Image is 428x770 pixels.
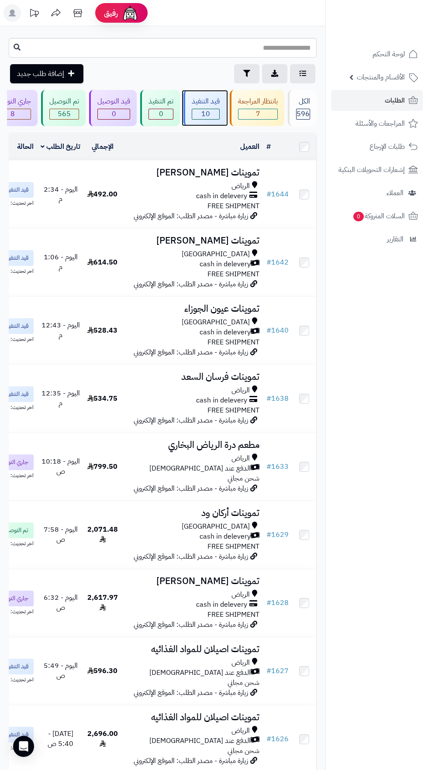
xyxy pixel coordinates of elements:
[192,109,219,119] span: 10
[387,187,404,199] span: العملاء
[297,109,310,119] span: 596
[13,736,34,757] div: Open Intercom Messenger
[266,325,289,336] a: #1640
[266,461,289,472] a: #1633
[182,317,250,327] span: [GEOGRAPHIC_DATA]
[182,249,250,259] span: [GEOGRAPHIC_DATA]
[149,464,251,474] span: الدفع عند [DEMOGRAPHIC_DATA]
[149,109,173,119] div: 0
[331,90,423,111] a: الطلبات
[266,734,289,744] a: #1626
[134,687,248,698] span: زيارة مباشرة - مصدر الطلب: الموقع الإلكتروني
[369,141,405,153] span: طلبات الإرجاع
[356,117,405,130] span: المراجعات والأسئلة
[92,141,114,152] a: الإجمالي
[266,141,271,152] a: #
[266,393,271,404] span: #
[134,756,248,766] span: زيارة مباشرة - مصدر الطلب: الموقع الإلكتروني
[266,529,271,540] span: #
[23,4,45,24] a: تحديثات المنصة
[331,229,423,250] a: التقارير
[87,666,117,676] span: 596.30
[338,164,405,176] span: إشعارات التحويلات البنكية
[134,279,248,289] span: زيارة مباشرة - مصدر الطلب: الموقع الإلكتروني
[266,529,289,540] a: #1629
[44,524,78,545] span: اليوم - 7:58 ص
[331,159,423,180] a: إشعارات التحويلات البنكية
[87,461,117,472] span: 799.50
[331,182,423,203] a: العملاء
[125,372,259,382] h3: تموينات فرسان السعد
[125,440,259,450] h3: مطعم درة الرياض البخاري
[6,390,28,399] span: قيد التنفيذ
[192,96,220,107] div: قيد التنفيذ
[266,734,271,744] span: #
[134,211,248,221] span: زيارة مباشرة - مصدر الطلب: الموقع الإلكتروني
[41,320,80,340] span: اليوم - 12:43 م
[87,524,118,545] span: 2,071.48
[87,90,138,126] a: قيد التوصيل 0
[228,677,259,688] span: شحن مجاني
[6,322,28,330] span: قيد التنفيذ
[200,259,251,269] span: cash in delevery
[266,325,271,336] span: #
[134,483,248,494] span: زيارة مباشرة - مصدر الطلب: الموقع الإلكتروني
[238,96,278,107] div: بانتظار المراجعة
[266,257,271,268] span: #
[3,526,28,535] span: تم التوصيل
[87,729,118,749] span: 2,696.00
[87,393,117,404] span: 534.75
[6,186,28,194] span: قيد التنفيذ
[266,393,289,404] a: #1638
[238,109,277,119] span: 7
[148,96,173,107] div: تم التنفيذ
[369,24,420,43] img: logo-2.png
[266,598,289,608] a: #1628
[134,347,248,357] span: زيارة مباشرة - مصدر الطلب: الموقع الإلكتروني
[373,48,405,60] span: لوحة التحكم
[41,388,80,409] span: اليوم - 12:35 م
[87,325,117,336] span: 528.43
[286,90,318,126] a: الكل596
[331,206,423,227] a: السلات المتروكة0
[331,44,423,65] a: لوحة التحكم
[6,662,28,671] span: قيد التنفيذ
[207,541,259,552] span: FREE SHIPMENT
[125,712,259,722] h3: تموينات اصيلان للمواد الغذائيه
[125,304,259,314] h3: تموينات عيون الجوزاء
[228,473,259,484] span: شحن مجاني
[44,592,78,613] span: اليوم - 6:32 ص
[121,4,139,22] img: ai-face.png
[48,729,73,749] span: [DATE] - 5:40 ص
[266,598,271,608] span: #
[228,746,259,756] span: شحن مجاني
[196,191,247,201] span: cash in delevery
[134,415,248,426] span: زيارة مباشرة - مصدر الطلب: الموقع الإلكتروني
[87,257,117,268] span: 614.50
[352,210,405,222] span: السلات المتروكة
[125,508,259,518] h3: تموينات أركان ود
[228,90,286,126] a: بانتظار المراجعة 7
[125,236,259,246] h3: تموينات [PERSON_NAME]
[200,532,251,542] span: cash in delevery
[98,109,130,119] span: 0
[97,96,130,107] div: قيد التوصيل
[207,201,259,211] span: FREE SHIPMENT
[125,576,259,586] h3: تموينات [PERSON_NAME]
[50,109,79,119] div: 565
[231,658,250,668] span: الرياض
[231,454,250,464] span: الرياض
[149,736,251,746] span: الدفع عند [DEMOGRAPHIC_DATA]
[385,94,405,107] span: الطلبات
[39,90,87,126] a: تم التوصيل 565
[231,590,250,600] span: الرياض
[87,189,117,199] span: 492.00
[231,726,250,736] span: الرياض
[231,181,250,191] span: الرياض
[207,269,259,279] span: FREE SHIPMENT
[41,456,80,477] span: اليوم - 10:18 ص
[266,461,271,472] span: #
